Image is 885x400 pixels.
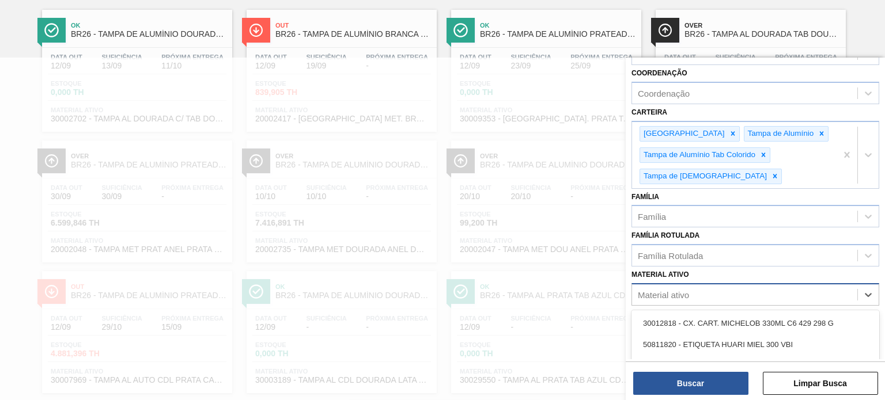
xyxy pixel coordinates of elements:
[684,22,840,29] span: Over
[510,54,551,60] span: Suficiência
[480,30,636,39] span: BR26 - TAMPA DE ALUMÍNIO PRATEADA TAB VERM BALL CDL
[631,355,879,376] div: 30004352 - ETIQUETA ROXO 2593C MEIO CORTE LINER
[631,313,879,334] div: 30012818 - CX. CART. MICHELOB 330ML C6 429 298 G
[101,54,142,60] span: Suficiência
[453,23,468,37] img: Ícone
[161,54,224,60] span: Próxima Entrega
[631,193,659,201] label: Família
[638,251,703,261] div: Família Rotulada
[638,89,690,98] div: Coordenação
[460,54,491,60] span: Data out
[638,212,666,222] div: Família
[715,54,755,60] span: Suficiência
[647,1,852,132] a: ÍconeOverBR26 - TAMPA AL DOURADA TAB DOURADA CANPACK CDLData out29/09Suficiência29/09Próxima Entr...
[638,290,689,300] div: Material ativo
[306,54,346,60] span: Suficiência
[631,69,687,77] label: Coordenação
[684,30,840,39] span: BR26 - TAMPA AL DOURADA TAB DOURADA CANPACK CDL
[664,54,696,60] span: Data out
[640,148,757,162] div: Tampa de Alumínio Tab Colorido
[238,1,442,132] a: ÍconeOutBR26 - TAMPA DE ALUMÍNIO BRANCA TAB AZULData out12/09Suficiência19/09Próxima Entrega-Esto...
[658,23,672,37] img: Ícone
[275,22,431,29] span: Out
[71,30,226,39] span: BR26 - TAMPA DE ALUMÍNIO DOURADA TAB DOURADO
[570,54,633,60] span: Próxima Entrega
[442,1,647,132] a: ÍconeOkBR26 - TAMPA DE ALUMÍNIO PRATEADA TAB VERM BALL CDLData out12/09Suficiência23/09Próxima En...
[480,22,636,29] span: Ok
[631,334,879,355] div: 50811820 - ETIQUETA HUARI MIEL 300 VBI
[366,54,428,60] span: Próxima Entrega
[744,127,816,141] div: Tampa de Alumínio
[249,23,263,37] img: Ícone
[44,23,59,37] img: Ícone
[275,30,431,39] span: BR26 - TAMPA DE ALUMÍNIO BRANCA TAB AZUL
[631,108,667,116] label: Carteira
[640,127,727,141] div: [GEOGRAPHIC_DATA]
[51,54,82,60] span: Data out
[71,22,226,29] span: Ok
[775,54,837,60] span: Próxima Entrega
[33,1,238,132] a: ÍconeOkBR26 - TAMPA DE ALUMÍNIO DOURADA TAB DOURADOData out12/09Suficiência13/09Próxima Entrega11...
[255,54,287,60] span: Data out
[631,271,689,279] label: Material ativo
[640,169,769,184] div: Tampa de [DEMOGRAPHIC_DATA]
[631,231,699,239] label: Família Rotulada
